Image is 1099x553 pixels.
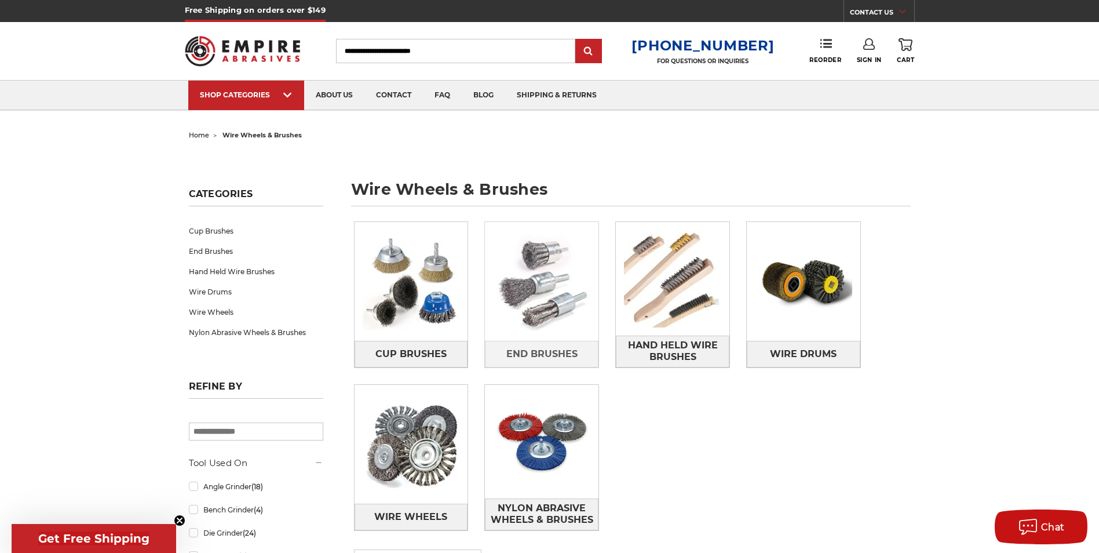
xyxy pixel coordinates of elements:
[485,499,598,530] span: Nylon Abrasive Wheels & Brushes
[506,344,578,364] span: End Brushes
[189,188,323,206] h5: Categories
[897,38,914,64] a: Cart
[995,510,1087,544] button: Chat
[616,222,729,336] img: Hand Held Wire Brushes
[189,476,323,497] a: Angle Grinder
[189,456,323,470] h5: Tool Used On
[254,505,263,514] span: (4)
[505,81,608,110] a: shipping & returns
[631,57,774,65] p: FOR QUESTIONS OR INQUIRIES
[850,6,914,22] a: CONTACT US
[747,341,860,367] a: Wire Drums
[189,241,323,261] a: End Brushes
[189,322,323,343] a: Nylon Abrasive Wheels & Brushes
[577,40,600,63] input: Submit
[1041,522,1065,533] span: Chat
[355,504,468,530] a: Wire Wheels
[485,385,598,499] img: Nylon Abrasive Wheels & Brushes
[485,499,598,530] a: Nylon Abrasive Wheels & Brushes
[189,131,209,139] a: home
[174,515,185,526] button: Close teaser
[616,336,729,368] a: Hand Held Wire Brushes
[355,388,468,501] img: Wire Wheels
[374,507,447,527] span: Wire Wheels
[304,81,364,110] a: about us
[185,28,301,74] img: Empire Abrasives
[243,529,256,537] span: (24)
[485,225,598,339] img: End Brushes
[222,131,302,139] span: wire wheels & brushes
[897,56,914,64] span: Cart
[631,37,774,54] a: [PHONE_NUMBER]
[485,341,598,367] a: End Brushes
[12,524,176,553] div: Get Free ShippingClose teaser
[251,482,263,491] span: (18)
[189,381,323,399] h5: Refine by
[809,56,841,64] span: Reorder
[364,81,423,110] a: contact
[189,523,323,543] a: Die Grinder
[189,302,323,322] a: Wire Wheels
[770,344,837,364] span: Wire Drums
[351,181,911,206] h1: wire wheels & brushes
[462,81,505,110] a: blog
[189,261,323,282] a: Hand Held Wire Brushes
[809,38,841,63] a: Reorder
[616,336,729,367] span: Hand Held Wire Brushes
[375,344,447,364] span: Cup Brushes
[38,532,149,545] span: Get Free Shipping
[189,221,323,241] a: Cup Brushes
[189,282,323,302] a: Wire Drums
[355,341,468,367] a: Cup Brushes
[189,500,323,520] a: Bench Grinder
[200,90,293,99] div: SHOP CATEGORIES
[423,81,462,110] a: faq
[747,225,860,339] img: Wire Drums
[355,225,468,339] img: Cup Brushes
[857,56,882,64] span: Sign In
